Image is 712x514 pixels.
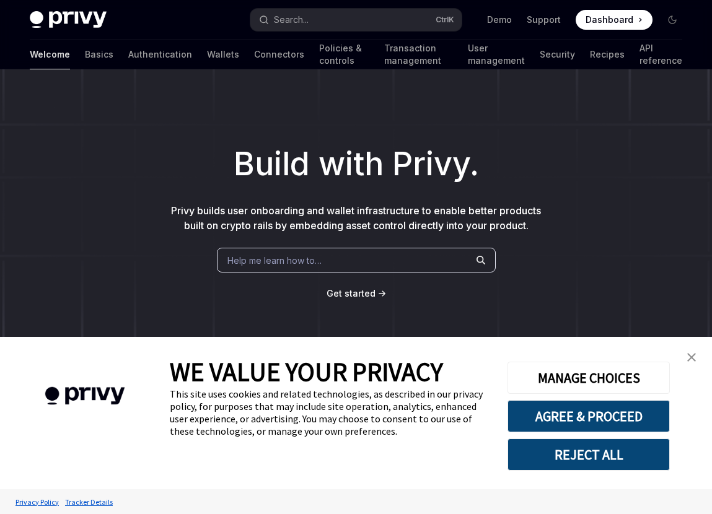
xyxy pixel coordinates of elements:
a: Tracker Details [62,491,116,513]
a: Dashboard [576,10,653,30]
a: Demo [487,14,512,26]
a: Wallets [207,40,239,69]
img: close banner [687,353,696,362]
button: MANAGE CHOICES [508,362,670,394]
a: Recipes [590,40,625,69]
a: Get started [327,287,376,300]
button: Search...CtrlK [250,9,461,31]
a: Support [527,14,561,26]
div: This site uses cookies and related technologies, as described in our privacy policy, for purposes... [170,388,489,437]
a: Transaction management [384,40,453,69]
div: Search... [274,12,309,27]
button: AGREE & PROCEED [508,400,670,432]
span: Get started [327,288,376,298]
span: Privy builds user onboarding and wallet infrastructure to enable better products built on crypto ... [171,204,541,232]
a: Basics [85,40,113,69]
a: Privacy Policy [12,491,62,513]
a: Welcome [30,40,70,69]
a: API reference [639,40,682,69]
a: close banner [679,345,704,370]
a: Authentication [128,40,192,69]
button: REJECT ALL [508,438,670,471]
img: company logo [19,369,151,423]
span: Ctrl K [436,15,454,25]
h1: Build with Privy. [20,140,692,188]
span: WE VALUE YOUR PRIVACY [170,355,443,388]
a: User management [468,40,525,69]
a: Connectors [254,40,304,69]
a: Security [540,40,575,69]
button: Toggle dark mode [662,10,682,30]
a: Policies & controls [319,40,369,69]
img: dark logo [30,11,107,28]
span: Dashboard [586,14,633,26]
span: Help me learn how to… [227,254,322,267]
